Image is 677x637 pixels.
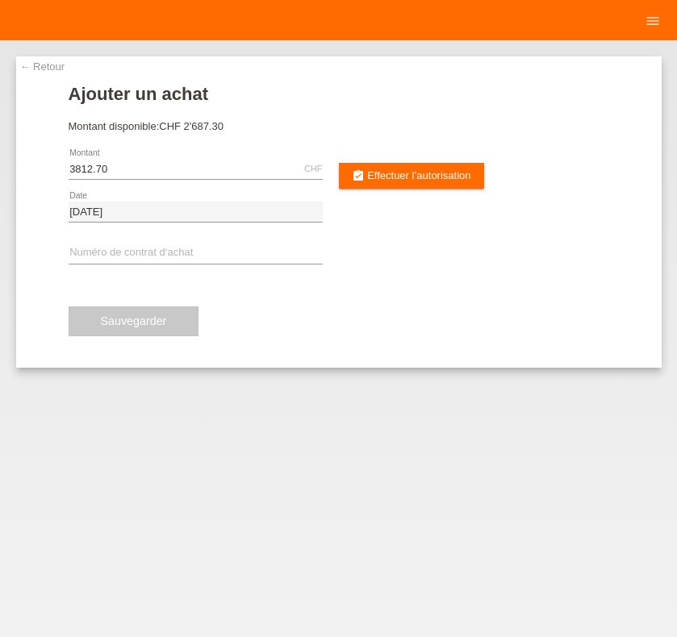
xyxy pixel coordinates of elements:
div: CHF [304,164,323,173]
i: assignment_turned_in [352,169,365,182]
a: assignment_turned_in Effectuer l’autorisation [339,163,484,189]
a: menu [637,15,669,25]
span: Sauvegarder [101,314,167,327]
div: Montant disponible: [69,120,609,132]
span: CHF 2'687.30 [159,120,224,132]
h1: Ajouter un achat [69,84,609,104]
a: ← Retour [20,60,65,73]
button: Sauvegarder [69,306,199,337]
i: menu [645,13,661,29]
span: Effectuer l’autorisation [367,169,470,181]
